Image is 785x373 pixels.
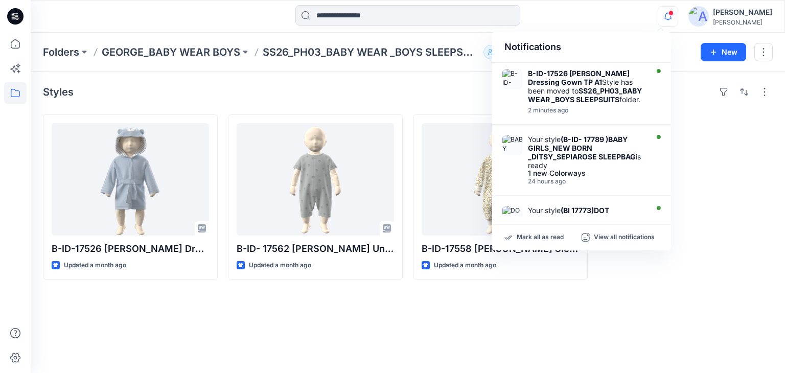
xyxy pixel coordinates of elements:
[434,260,496,271] p: Updated a month ago
[528,69,645,104] div: Style has been moved to folder.
[263,45,479,59] p: SS26_PH03_BABY WEAR _BOYS SLEEPSUITS
[517,233,564,242] p: Mark all as read
[528,206,645,232] div: Your style is ready
[52,242,209,256] p: B-ID-17526 [PERSON_NAME] Dressing Gown TP A1
[422,242,579,256] p: B-ID-17558 [PERSON_NAME] Sleepsuit BOYS 3 Pack - Little Sunshine TP
[713,6,772,18] div: [PERSON_NAME]
[688,6,709,27] img: avatar
[483,45,516,59] button: 10
[43,86,74,98] h4: Styles
[52,123,209,236] a: B-ID-17526 George Bear Dressing Gown TP A1
[422,123,579,236] a: B-ID-17558 George Boys Sleepsuit BOYS 3 Pack - Little Sunshine TP
[594,233,655,242] p: View all notifications
[528,170,645,177] div: 1 new Colorways
[528,135,645,170] div: Your style is ready
[502,206,523,226] img: DOT COM_2PK SLEEPBAG_GENDER NEUTRAL_MICRO PRINTS
[528,86,642,104] strong: SS26_PH03_BABY WEAR _BOYS SLEEPSUITS
[502,69,523,89] img: B-ID-17526 George Bear Dressing Gown TP A1
[237,242,394,256] p: B-ID- 17562 [PERSON_NAME] Uni 3 BOYS Pack Romper - Chalky Tones TP
[502,135,523,155] img: BABY GIRLS_NEW BORN _DITSY_SEPIAROSE SLEEPBAG
[701,43,746,61] button: New
[528,206,635,232] strong: (BI 17773)DOT COM_2PK SLEEPBAG_GENDER NEUTRAL_MICRO PRINTS
[528,107,645,114] div: Wednesday, August 20, 2025 13:41
[43,45,79,59] a: Folders
[713,18,772,26] div: [PERSON_NAME]
[492,32,671,63] div: Notifications
[249,260,311,271] p: Updated a month ago
[528,69,630,86] strong: B-ID-17526 [PERSON_NAME] Dressing Gown TP A1
[528,135,636,161] strong: (B-ID- 17789 )BABY GIRLS_NEW BORN _DITSY_SEPIAROSE SLEEPBAG
[64,260,126,271] p: Updated a month ago
[102,45,240,59] a: GEORGE_BABY WEAR BOYS
[528,178,645,185] div: Tuesday, August 19, 2025 13:14
[237,123,394,236] a: B-ID- 17562 George Uni 3 BOYS Pack Romper - Chalky Tones TP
